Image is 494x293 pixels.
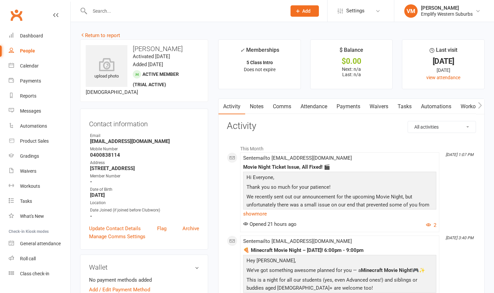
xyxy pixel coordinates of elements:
[426,221,436,229] button: 2
[20,198,32,204] div: Tasks
[8,7,25,23] a: Clubworx
[20,271,49,276] div: Class check-in
[20,63,39,68] div: Calendar
[227,142,476,152] li: This Month
[20,78,41,84] div: Payments
[157,225,166,233] a: Flag
[421,5,473,11] div: [PERSON_NAME]
[9,266,70,281] a: Class kiosk mode
[20,241,61,246] div: General attendance
[243,164,436,170] div: Movie Night Ticket Issue, All Fixed! 🎬
[86,89,138,95] span: [DEMOGRAPHIC_DATA]
[243,238,352,244] span: Sent email to [EMAIL_ADDRESS][DOMAIN_NAME]
[9,58,70,74] a: Calendar
[9,104,70,119] a: Messages
[332,99,365,114] a: Payments
[404,4,418,18] div: VM
[90,179,199,185] strong: -
[9,164,70,179] a: Waivers
[86,45,202,52] h3: [PERSON_NAME]
[218,99,245,114] a: Activity
[296,99,332,114] a: Attendance
[90,133,199,139] div: Email
[361,267,413,273] span: Minecraft Movie Night!
[20,183,40,189] div: Workouts
[20,33,43,38] div: Dashboard
[245,99,268,114] a: Notes
[446,152,473,157] i: [DATE] 1:07 PM
[9,149,70,164] a: Gradings
[9,74,70,89] a: Payments
[430,46,457,58] div: Last visit
[302,8,311,14] span: Add
[9,28,70,43] a: Dashboard
[9,43,70,58] a: People
[408,66,478,74] div: [DATE]
[9,251,70,266] a: Roll call
[90,165,199,171] strong: [STREET_ADDRESS]
[245,183,435,193] p: Thank you so much for your patience!
[90,152,199,158] strong: 0400838114
[317,58,387,65] div: $0.00
[88,6,282,16] input: Search...
[20,168,36,174] div: Waivers
[90,207,199,213] div: Date Joined (if joined before Clubworx)
[90,173,199,179] div: Member Number
[9,194,70,209] a: Tasks
[90,213,199,219] strong: -
[20,123,47,129] div: Automations
[245,173,435,183] p: Hi Everyone,
[89,276,199,284] li: No payment methods added
[89,225,141,233] a: Update Contact Details
[133,61,163,67] time: Added [DATE]
[9,119,70,134] a: Automations
[365,99,393,114] a: Waivers
[89,118,199,128] h3: Contact information
[90,146,199,152] div: Mobile Number
[20,256,36,261] div: Roll call
[20,48,35,53] div: People
[89,233,145,241] a: Manage Comms Settings
[240,46,279,58] div: Memberships
[90,186,199,193] div: Date of Birth
[421,11,473,17] div: Emplify Western Suburbs
[20,138,49,144] div: Product Sales
[268,99,296,114] a: Comms
[80,32,120,38] a: Return to report
[243,155,352,161] span: Sent email to [EMAIL_ADDRESS][DOMAIN_NAME]
[416,99,456,114] a: Automations
[408,58,478,65] div: [DATE]
[9,134,70,149] a: Product Sales
[346,3,365,18] span: Settings
[90,192,199,198] strong: [DATE]
[246,60,273,65] strong: 5 Class Intro
[245,193,435,218] p: We recently sent out our announcement for the upcoming Movie Night, but unfortunately there was a...
[243,209,436,218] a: show more
[20,93,36,99] div: Reports
[20,213,44,219] div: What's New
[446,236,473,240] i: [DATE] 3:40 PM
[243,221,297,227] span: Opened 21 hours ago
[245,257,435,266] p: Hey [PERSON_NAME],
[90,160,199,166] div: Address
[456,99,488,114] a: Workouts
[317,66,387,77] p: Next: n/a Last: n/a
[426,75,460,80] a: view attendance
[90,200,199,206] div: Location
[291,5,319,17] button: Add
[245,266,435,276] p: We’ve got something awesome planned for you — a 🎮✨
[182,225,199,233] a: Archive
[86,58,127,80] div: upload photo
[243,248,436,253] div: 🍕 Minecraft Movie Night – [DATE]! 6:00pm - 9:00pm
[20,108,41,114] div: Messages
[244,67,276,72] span: Does not expire
[240,47,244,53] i: ✓
[9,209,70,224] a: What's New
[89,264,199,271] h3: Wallet
[9,179,70,194] a: Workouts
[9,236,70,251] a: General attendance kiosk mode
[20,153,39,159] div: Gradings
[393,99,416,114] a: Tasks
[9,89,70,104] a: Reports
[133,53,170,59] time: Activated [DATE]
